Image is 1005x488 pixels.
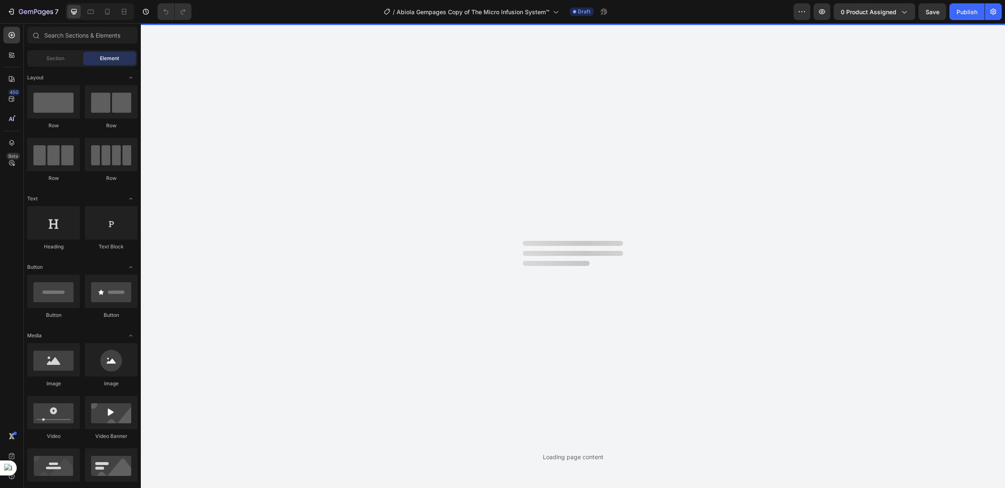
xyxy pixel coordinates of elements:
[27,432,80,440] div: Video
[27,311,80,319] div: Button
[85,380,137,387] div: Image
[124,329,137,342] span: Toggle open
[543,453,603,461] div: Loading page content
[841,8,896,16] span: 0 product assigned
[85,432,137,440] div: Video Banner
[124,71,137,84] span: Toggle open
[578,8,590,15] span: Draft
[27,122,80,129] div: Row
[8,89,20,96] div: 450
[27,263,43,271] span: Button
[85,311,137,319] div: Button
[27,74,43,81] span: Layout
[158,3,191,20] div: Undo/Redo
[957,8,977,16] div: Publish
[85,174,137,182] div: Row
[85,243,137,250] div: Text Block
[27,195,38,202] span: Text
[100,55,119,62] span: Element
[393,8,395,16] span: /
[27,27,137,43] input: Search Sections & Elements
[27,332,42,339] span: Media
[27,174,80,182] div: Row
[27,243,80,250] div: Heading
[124,260,137,274] span: Toggle open
[397,8,550,16] span: Abiola Gempages Copy of The Micro Infusion System™
[949,3,985,20] button: Publish
[85,122,137,129] div: Row
[6,153,20,159] div: Beta
[55,7,59,17] p: 7
[3,3,62,20] button: 7
[46,55,64,62] span: Section
[27,380,80,387] div: Image
[918,3,946,20] button: Save
[834,3,915,20] button: 0 product assigned
[926,8,939,15] span: Save
[124,192,137,205] span: Toggle open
